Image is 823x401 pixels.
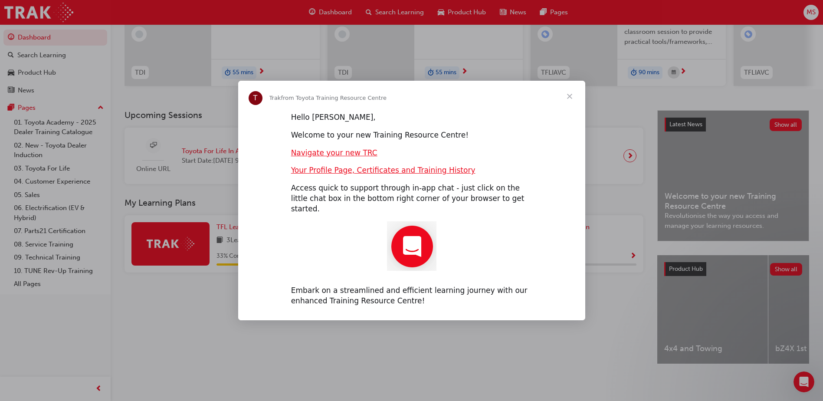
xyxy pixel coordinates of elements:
[291,148,377,157] a: Navigate your new TRC
[269,95,281,101] span: Trak
[291,112,532,123] div: Hello [PERSON_NAME],
[554,81,585,112] span: Close
[291,166,475,174] a: Your Profile Page, Certificates and Training History
[291,183,532,214] div: Access quick to support through in-app chat - just click on the little chat box in the bottom rig...
[291,286,532,306] div: Embark on a streamlined and efficient learning journey with our enhanced Training Resource Centre!
[291,130,532,141] div: Welcome to your new Training Resource Centre!
[249,91,262,105] div: Profile image for Trak
[281,95,387,101] span: from Toyota Training Resource Centre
